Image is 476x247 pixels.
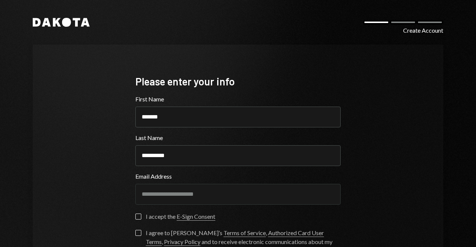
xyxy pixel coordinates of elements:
div: Create Account [403,26,443,35]
a: Privacy Policy [164,238,200,246]
a: E-Sign Consent [177,213,215,221]
label: Last Name [135,133,341,142]
label: First Name [135,95,341,104]
div: Please enter your info [135,74,341,89]
button: I accept the E-Sign Consent [135,214,141,220]
button: I agree to [PERSON_NAME]’s Terms of Service, Authorized Card User Terms, Privacy Policy and to re... [135,230,141,236]
a: Authorized Card User Terms [146,229,324,246]
div: I accept the [146,212,215,221]
a: Terms of Service [223,229,266,237]
label: Email Address [135,172,341,181]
